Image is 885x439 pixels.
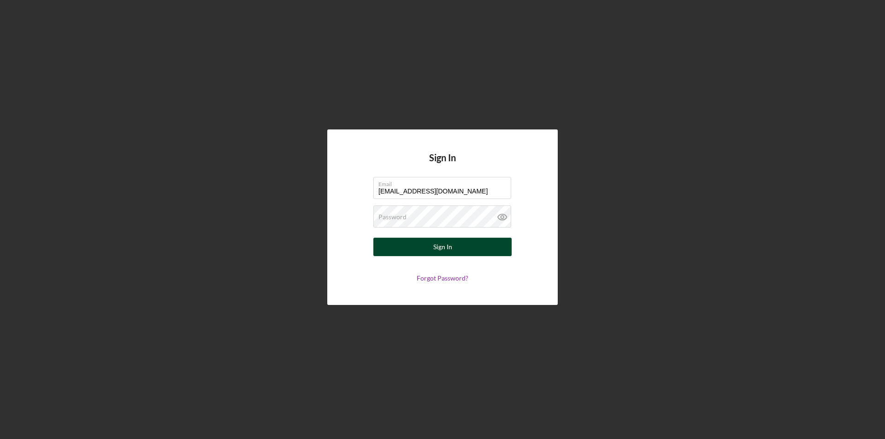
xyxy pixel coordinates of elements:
[417,274,468,282] a: Forgot Password?
[373,238,512,256] button: Sign In
[378,177,511,187] label: Email
[378,213,407,221] label: Password
[433,238,452,256] div: Sign In
[429,152,456,177] h4: Sign In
